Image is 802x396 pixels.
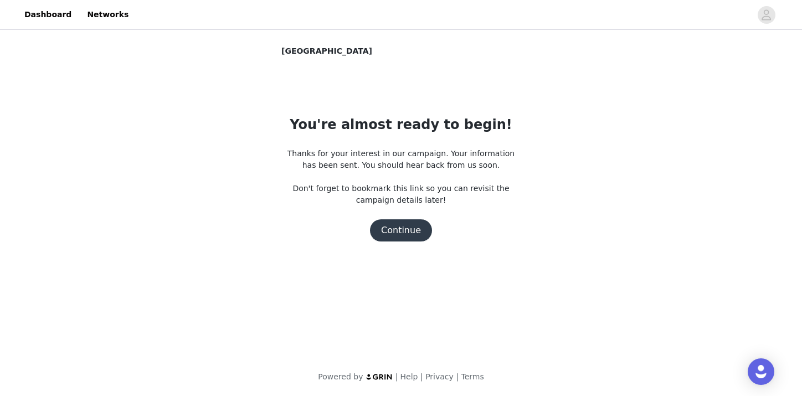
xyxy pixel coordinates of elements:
[420,372,423,381] span: |
[748,358,774,385] div: Open Intercom Messenger
[425,372,454,381] a: Privacy
[370,219,432,241] button: Continue
[400,372,418,381] a: Help
[18,2,78,27] a: Dashboard
[395,372,398,381] span: |
[456,372,459,381] span: |
[80,2,135,27] a: Networks
[281,45,372,57] span: [GEOGRAPHIC_DATA]
[761,6,772,24] div: avatar
[366,373,393,380] img: logo
[461,372,484,381] a: Terms
[290,115,512,135] h1: You're almost ready to begin!
[318,372,363,381] span: Powered by
[281,148,521,206] p: Thanks for your interest in our campaign. Your information has been sent. You should hear back fr...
